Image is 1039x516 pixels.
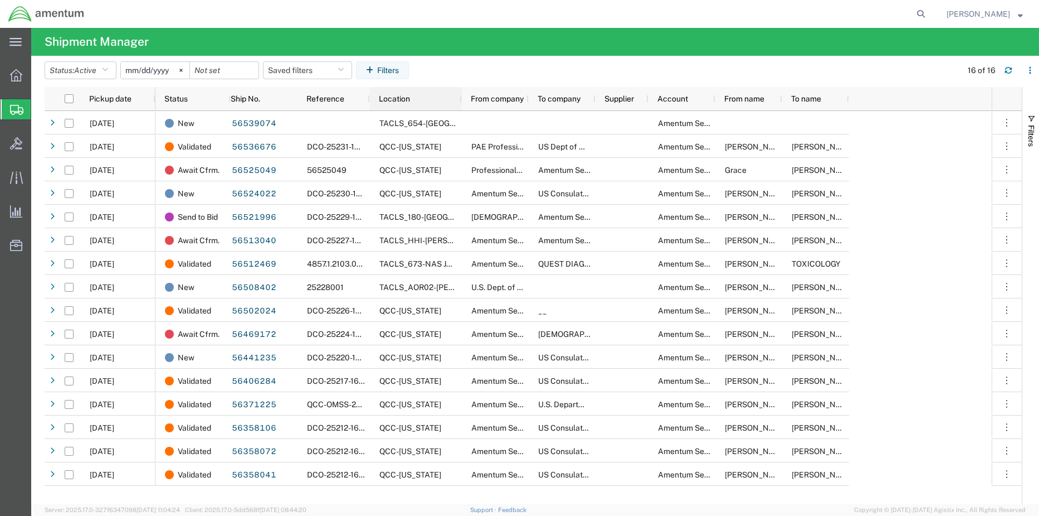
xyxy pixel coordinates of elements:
[725,166,747,175] span: Grace
[8,6,85,22] img: logo
[471,423,555,432] span: Amentum Services, Inc.
[307,353,381,362] span: DCO-25220-166594
[121,62,189,79] input: Not set
[90,213,114,221] span: 08/20/2025
[725,400,788,409] span: Jason Martin
[260,507,306,513] span: [DATE] 08:44:20
[657,94,688,103] span: Account
[231,279,277,297] a: 56508402
[725,470,788,479] span: Jason Martin
[231,326,277,344] a: 56469172
[379,236,651,245] span: TACLS_HHI-Wheeler AFB, HI
[658,470,740,479] span: Amentum Services, Inc
[470,507,498,513] a: Support
[178,112,194,135] span: New
[471,283,548,292] span: U.S. Dept. of Defense
[178,393,211,416] span: Validated
[538,377,617,385] span: US Consulate General
[307,283,344,292] span: 25228001
[658,189,740,198] span: Amentum Services, Inc
[538,447,617,456] span: US Consulate General
[379,142,441,151] span: QCC-Texas
[379,423,441,432] span: QCC-Texas
[471,259,555,268] span: Amentum Services, Inc.
[379,94,410,103] span: Location
[724,94,764,103] span: From name
[379,470,441,479] span: QCC-Texas
[307,142,378,151] span: DCO-25231-167029
[90,353,114,362] span: 08/08/2025
[379,189,441,198] span: QCC-Texas
[1027,125,1036,147] span: Filters
[178,322,219,346] span: Await Cfrm.
[90,447,114,456] span: 08/01/2025
[307,189,381,198] span: DCO-25230-166969
[379,330,441,339] span: QCC-Texas
[379,353,441,362] span: QCC-Texas
[725,213,788,221] span: Harold Carney
[307,259,418,268] span: 4857.1.2103.00.00.00.000.FRE
[946,7,1023,21] button: [PERSON_NAME]
[725,236,788,245] span: Marlon Reyes
[538,236,622,245] span: Amentum Services, Inc.
[498,507,526,513] a: Feedback
[379,119,588,128] span: TACLS_654-Nashville, TN
[136,507,180,513] span: [DATE] 11:04:24
[379,377,441,385] span: QCC-Texas
[471,236,555,245] span: Amentum Services, Inc.
[792,236,855,245] span: Rebecca Thorstenson
[471,306,555,315] span: Amentum Services, Inc.
[178,346,194,369] span: New
[658,377,740,385] span: Amentum Services, Inc
[231,162,277,180] a: 56525049
[231,302,277,320] a: 56502024
[725,447,788,456] span: Jason Martin
[725,423,788,432] span: Jason Martin
[792,470,855,479] span: Chandran Shailesh
[178,182,194,205] span: New
[471,353,555,362] span: Amentum Services, Inc.
[725,330,788,339] span: Rebecca Thorstenson
[471,377,555,385] span: Amentum Services, Inc.
[231,443,277,461] a: 56358072
[538,330,645,339] span: U.S. Army
[231,115,277,133] a: 56539074
[792,377,855,385] span: Annan Gichimu
[190,62,258,79] input: Not set
[231,349,277,367] a: 56441235
[538,400,627,409] span: U.S. Department of State
[307,447,377,456] span: DCO-25212-166167
[792,189,855,198] span: Perry Covey
[658,306,740,315] span: Amentum Services, Inc
[792,306,855,315] span: Jeffrey Srock
[658,166,740,175] span: Amentum Services, Inc
[658,259,740,268] span: Amentum Services, Inc
[307,166,347,175] span: 56525049
[658,213,740,221] span: Amentum Services, Inc
[90,423,114,432] span: 07/31/2025
[947,8,1010,20] span: Rebecca Thorstenson
[538,353,617,362] span: US Consulate General
[178,463,211,486] span: Validated
[178,276,194,299] span: New
[471,213,578,221] span: U.S. Army
[178,158,219,182] span: Await Cfrm.
[792,213,855,221] span: Robert Serafini
[307,213,381,221] span: DCO-25229-166943
[90,400,114,409] span: 08/01/2025
[90,283,114,292] span: 08/15/2025
[231,185,277,203] a: 56524022
[90,236,114,245] span: 08/15/2025
[538,189,617,198] span: US Consulate General
[658,447,740,456] span: Amentum Services, Inc
[792,353,855,362] span: Shailesh Chandran
[45,61,116,79] button: Status:Active
[538,306,547,315] span: __
[356,61,409,79] button: Filters
[178,416,211,440] span: Validated
[725,189,788,198] span: Jason Martin
[45,28,149,56] h4: Shipment Manager
[90,142,114,151] span: 08/19/2025
[90,377,114,385] span: 08/05/2025
[538,142,647,151] span: US Dept of Homeland Security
